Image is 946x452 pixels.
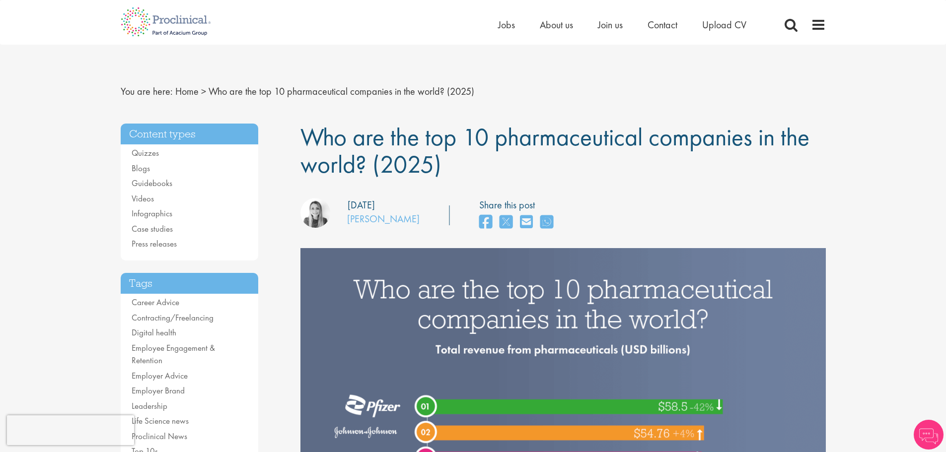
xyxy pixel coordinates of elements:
a: Guidebooks [132,178,172,189]
a: Videos [132,193,154,204]
a: About us [540,18,573,31]
a: Life Science news [132,415,189,426]
a: breadcrumb link [175,85,199,98]
a: Career Advice [132,297,179,308]
img: Chatbot [914,420,944,450]
a: Join us [598,18,623,31]
a: Blogs [132,163,150,174]
a: Jobs [498,18,515,31]
a: Infographics [132,208,172,219]
h3: Tags [121,273,259,294]
label: Share this post [479,198,558,212]
span: > [201,85,206,98]
div: [DATE] [348,198,375,212]
a: Digital health [132,327,176,338]
a: Quizzes [132,147,159,158]
a: Employee Engagement & Retention [132,342,215,366]
img: Hannah Burke [300,198,330,228]
a: Upload CV [702,18,746,31]
a: share on email [520,212,533,233]
iframe: reCAPTCHA [7,415,134,445]
a: Leadership [132,400,167,411]
span: Who are the top 10 pharmaceutical companies in the world? (2025) [209,85,474,98]
span: You are here: [121,85,173,98]
a: Employer Advice [132,370,188,381]
a: [PERSON_NAME] [347,212,420,225]
a: Contact [648,18,677,31]
a: share on whats app [540,212,553,233]
a: Press releases [132,238,177,249]
a: Proclinical News [132,431,187,442]
a: share on twitter [500,212,512,233]
a: share on facebook [479,212,492,233]
h3: Content types [121,124,259,145]
a: Employer Brand [132,385,185,396]
span: Who are the top 10 pharmaceutical companies in the world? (2025) [300,121,809,180]
a: Contracting/Freelancing [132,312,214,323]
a: Case studies [132,223,173,234]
